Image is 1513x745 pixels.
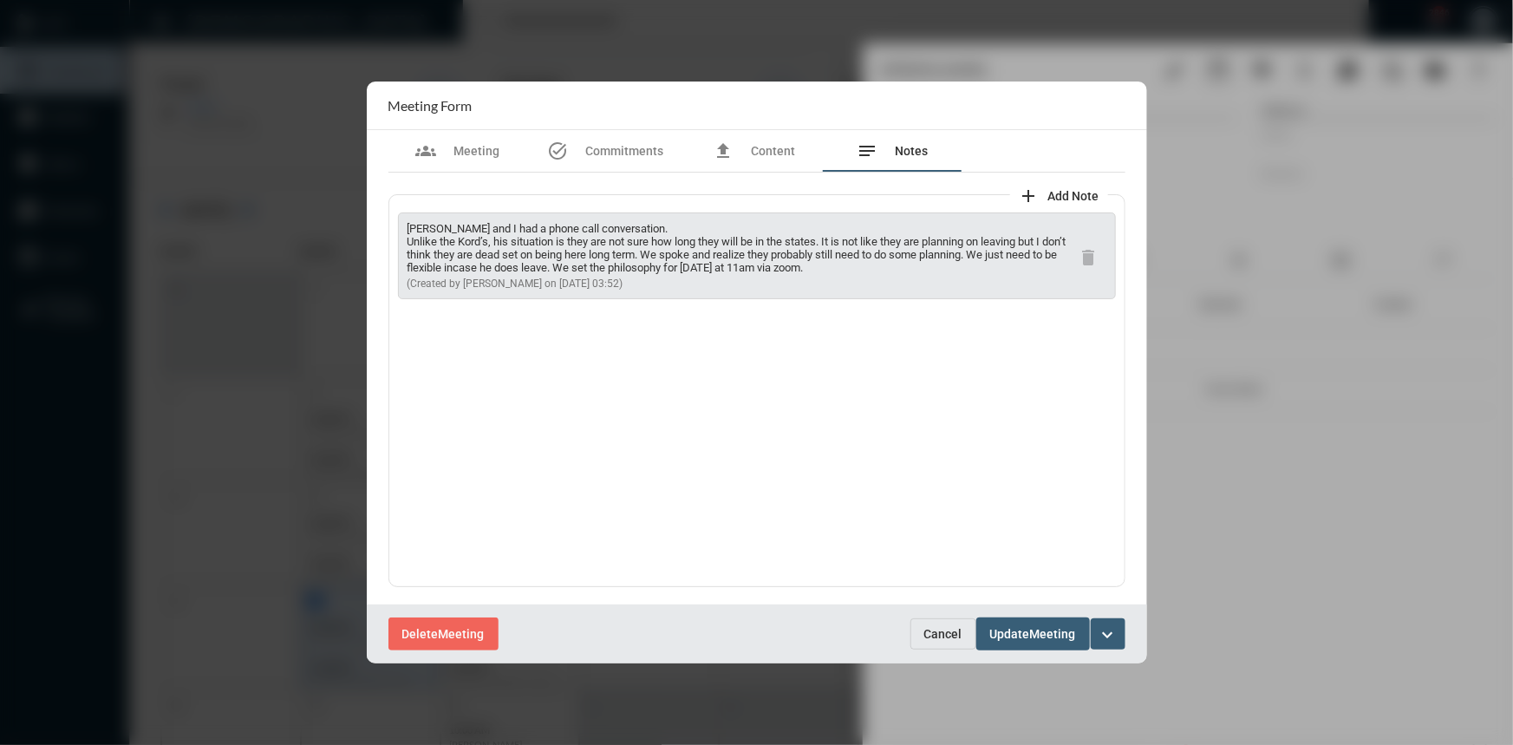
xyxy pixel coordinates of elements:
[388,97,473,114] h2: Meeting Form
[990,628,1030,642] span: Update
[713,141,734,161] mat-icon: file_upload
[1010,177,1108,212] button: add note
[976,618,1090,650] button: UpdateMeeting
[388,618,499,650] button: DeleteMeeting
[1098,624,1118,645] mat-icon: expand_more
[858,141,878,161] mat-icon: notes
[402,628,439,642] span: Delete
[415,141,436,161] mat-icon: groups
[924,627,962,641] span: Cancel
[751,144,795,158] span: Content
[408,222,1072,274] p: [PERSON_NAME] and I had a phone call conversation. Unlike the Kord’s, his situation is they are n...
[1019,186,1040,206] mat-icon: add
[453,144,499,158] span: Meeting
[896,144,929,158] span: Notes
[408,278,623,290] span: (Created by [PERSON_NAME] on [DATE] 03:52)
[1048,189,1099,203] span: Add Note
[910,618,976,650] button: Cancel
[548,141,569,161] mat-icon: task_alt
[586,144,664,158] span: Commitments
[439,628,485,642] span: Meeting
[1072,239,1106,273] button: delete note
[1030,628,1076,642] span: Meeting
[1079,247,1099,268] mat-icon: delete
